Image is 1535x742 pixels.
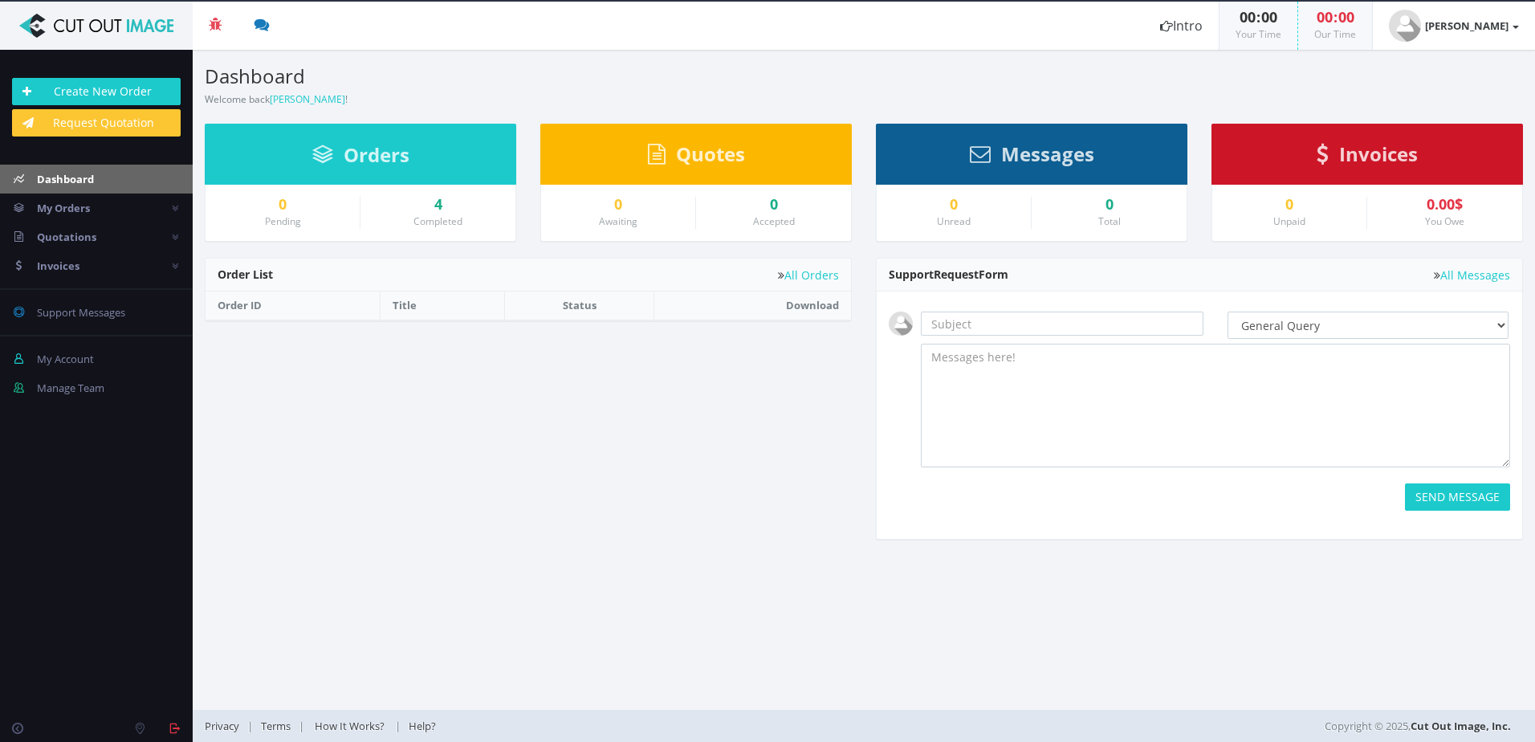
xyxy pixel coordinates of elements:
small: Unpaid [1273,214,1305,228]
button: SEND MESSAGE [1405,483,1510,511]
a: Help? [401,719,444,733]
a: [PERSON_NAME] [270,92,345,106]
span: 00 [1317,7,1333,26]
span: Invoices [37,259,79,273]
div: 0.00$ [1379,197,1510,213]
span: 00 [1261,7,1277,26]
th: Title [381,291,505,320]
a: How It Works? [304,719,395,733]
th: Status [505,291,654,320]
a: Invoices [1317,150,1418,165]
img: user_default.jpg [1389,10,1421,42]
a: Orders [312,151,409,165]
th: Download [653,291,851,320]
a: All Orders [778,269,839,281]
span: Quotes [676,141,745,167]
a: Privacy [205,719,247,733]
a: Request Quotation [12,109,181,137]
a: Quotes [648,150,745,165]
span: Messages [1001,141,1094,167]
a: 0 [889,197,1019,213]
small: Total [1098,214,1121,228]
a: All Messages [1434,269,1510,281]
small: Completed [413,214,462,228]
a: [PERSON_NAME] [1373,2,1535,50]
span: : [1256,7,1261,26]
a: Intro [1144,2,1219,50]
a: Create New Order [12,78,181,105]
a: 4 [373,197,503,213]
small: Unread [937,214,971,228]
a: 0 [218,197,348,213]
span: Order List [218,267,273,282]
span: Support Messages [37,305,125,320]
span: How It Works? [315,719,385,733]
small: Your Time [1236,27,1281,41]
span: Orders [344,141,409,168]
img: Cut Out Image [12,14,181,38]
span: : [1333,7,1338,26]
strong: [PERSON_NAME] [1425,18,1509,33]
a: 0 [553,197,683,213]
small: Welcome back ! [205,92,348,106]
span: Invoices [1339,141,1418,167]
a: Cut Out Image, Inc. [1411,719,1511,733]
small: Our Time [1314,27,1356,41]
span: Dashboard [37,172,94,186]
small: You Owe [1425,214,1464,228]
small: Awaiting [599,214,637,228]
img: user_default.jpg [889,312,913,336]
span: My Orders [37,201,90,215]
span: 00 [1240,7,1256,26]
a: 0 [708,197,839,213]
a: Terms [253,719,299,733]
input: Subject [921,312,1203,336]
small: Pending [265,214,301,228]
span: Manage Team [37,381,104,395]
div: 0 [1044,197,1175,213]
span: Request [934,267,979,282]
span: Support Form [889,267,1008,282]
span: My Account [37,352,94,366]
th: Order ID [206,291,381,320]
a: Messages [970,150,1094,165]
a: 0 [1224,197,1354,213]
span: Quotations [37,230,96,244]
span: Copyright © 2025, [1325,718,1511,734]
small: Accepted [753,214,795,228]
h3: Dashboard [205,66,852,87]
div: | | | [205,710,1084,742]
span: 00 [1338,7,1354,26]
